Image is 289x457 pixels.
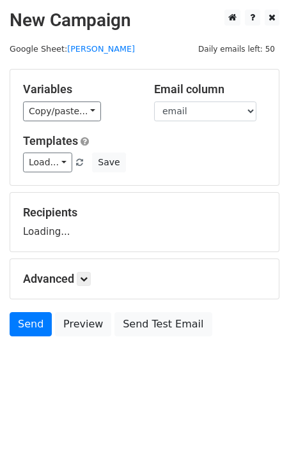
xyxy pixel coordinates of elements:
[23,82,135,96] h5: Variables
[67,44,135,54] a: [PERSON_NAME]
[23,101,101,121] a: Copy/paste...
[154,82,266,96] h5: Email column
[55,312,111,336] a: Preview
[10,312,52,336] a: Send
[23,206,266,239] div: Loading...
[194,42,279,56] span: Daily emails left: 50
[23,272,266,286] h5: Advanced
[92,153,125,172] button: Save
[23,134,78,147] a: Templates
[114,312,212,336] a: Send Test Email
[10,10,279,31] h2: New Campaign
[10,44,135,54] small: Google Sheet:
[23,206,266,220] h5: Recipients
[194,44,279,54] a: Daily emails left: 50
[23,153,72,172] a: Load...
